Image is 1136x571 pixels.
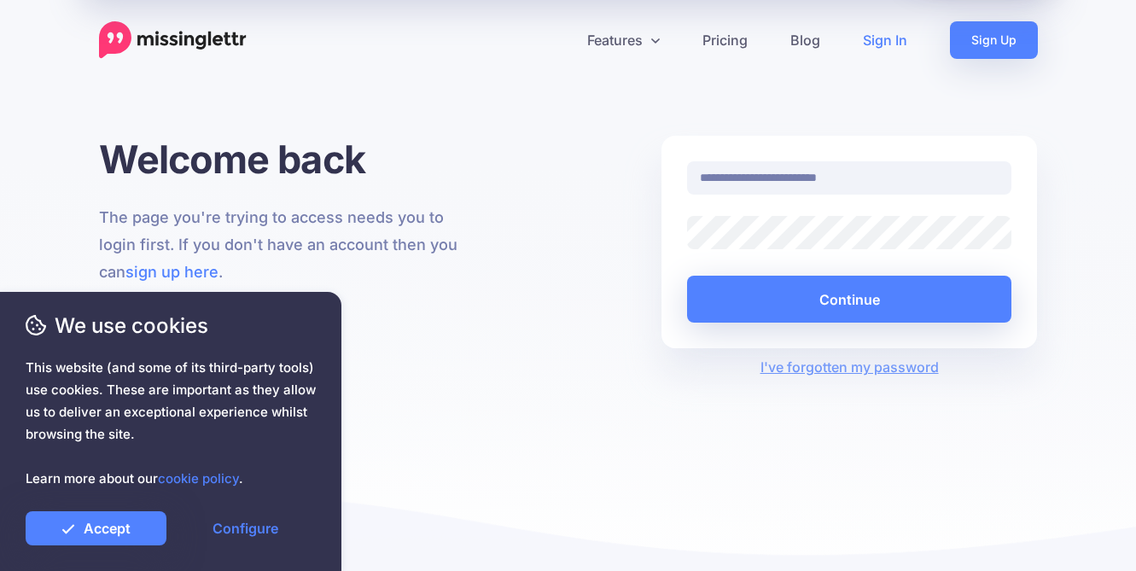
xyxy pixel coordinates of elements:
[26,511,166,545] a: Accept
[760,358,939,376] a: I've forgotten my password
[99,136,475,183] h1: Welcome back
[99,204,475,286] p: The page you're trying to access needs you to login first. If you don't have an account then you ...
[681,21,769,59] a: Pricing
[842,21,929,59] a: Sign In
[125,263,218,281] a: sign up here
[687,276,1012,323] button: Continue
[26,311,316,341] span: We use cookies
[566,21,681,59] a: Features
[175,511,316,545] a: Configure
[950,21,1038,59] a: Sign Up
[26,357,316,490] span: This website (and some of its third-party tools) use cookies. These are important as they allow u...
[158,470,239,487] a: cookie policy
[769,21,842,59] a: Blog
